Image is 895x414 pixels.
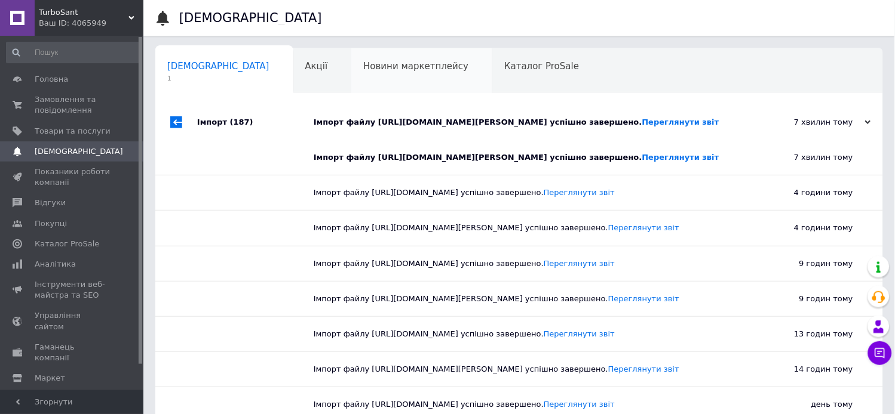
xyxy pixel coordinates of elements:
[734,317,883,351] div: 13 годин тому
[734,175,883,210] div: 4 години тому
[35,166,111,188] span: Показники роботи компанії
[35,373,65,384] span: Маркет
[314,187,734,198] div: Імпорт файлу [URL][DOMAIN_NAME] успішно завершено.
[167,61,269,72] span: [DEMOGRAPHIC_DATA]
[314,152,734,163] div: Імпорт файлу [URL][DOMAIN_NAME][PERSON_NAME] успішно завершено.
[314,364,734,375] div: Імпорт файлу [URL][DOMAIN_NAME][PERSON_NAME] успішно завершено.
[35,218,67,229] span: Покупці
[167,74,269,83] span: 1
[868,341,892,365] button: Чат з покупцем
[6,42,141,63] input: Пошук
[608,223,679,232] a: Переглянути звіт
[35,259,76,270] span: Аналітика
[608,364,679,373] a: Переглянути звіт
[39,18,143,29] div: Ваш ID: 4065949
[642,118,719,126] a: Переглянути звіт
[544,259,615,268] a: Переглянути звіт
[504,61,579,72] span: Каталог ProSale
[35,94,111,116] span: Замовлення та повідомлення
[734,140,883,175] div: 7 хвилин тому
[734,246,883,281] div: 9 годин тому
[35,279,111,301] span: Інструменти веб-майстра та SEO
[35,197,66,208] span: Відгуки
[35,126,111,137] span: Товари та послуги
[179,11,322,25] h1: [DEMOGRAPHIC_DATA]
[314,329,734,339] div: Імпорт файлу [URL][DOMAIN_NAME] успішно завершено.
[305,61,328,72] span: Акції
[314,293,734,304] div: Імпорт файлу [URL][DOMAIN_NAME][PERSON_NAME] успішно завершено.
[35,342,111,363] span: Гаманець компанії
[314,399,734,410] div: Імпорт файлу [URL][DOMAIN_NAME] успішно завершено.
[314,223,734,233] div: Імпорт файлу [URL][DOMAIN_NAME][PERSON_NAME] успішно завершено.
[230,118,253,126] span: (187)
[35,310,111,332] span: Управління сайтом
[35,74,68,85] span: Головна
[608,294,679,303] a: Переглянути звіт
[39,7,128,18] span: TurboSant
[642,153,719,162] a: Переглянути звіт
[314,258,734,269] div: Імпорт файлу [URL][DOMAIN_NAME] успішно завершено.
[197,104,314,140] div: Імпорт
[734,211,883,245] div: 4 години тому
[734,282,883,316] div: 9 годин тому
[752,117,871,128] div: 7 хвилин тому
[35,239,99,249] span: Каталог ProSale
[363,61,468,72] span: Новини маркетплейсу
[35,146,123,157] span: [DEMOGRAPHIC_DATA]
[544,400,615,409] a: Переглянути звіт
[314,117,752,128] div: Імпорт файлу [URL][DOMAIN_NAME][PERSON_NAME] успішно завершено.
[544,329,615,338] a: Переглянути звіт
[734,352,883,387] div: 14 годин тому
[544,188,615,197] a: Переглянути звіт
